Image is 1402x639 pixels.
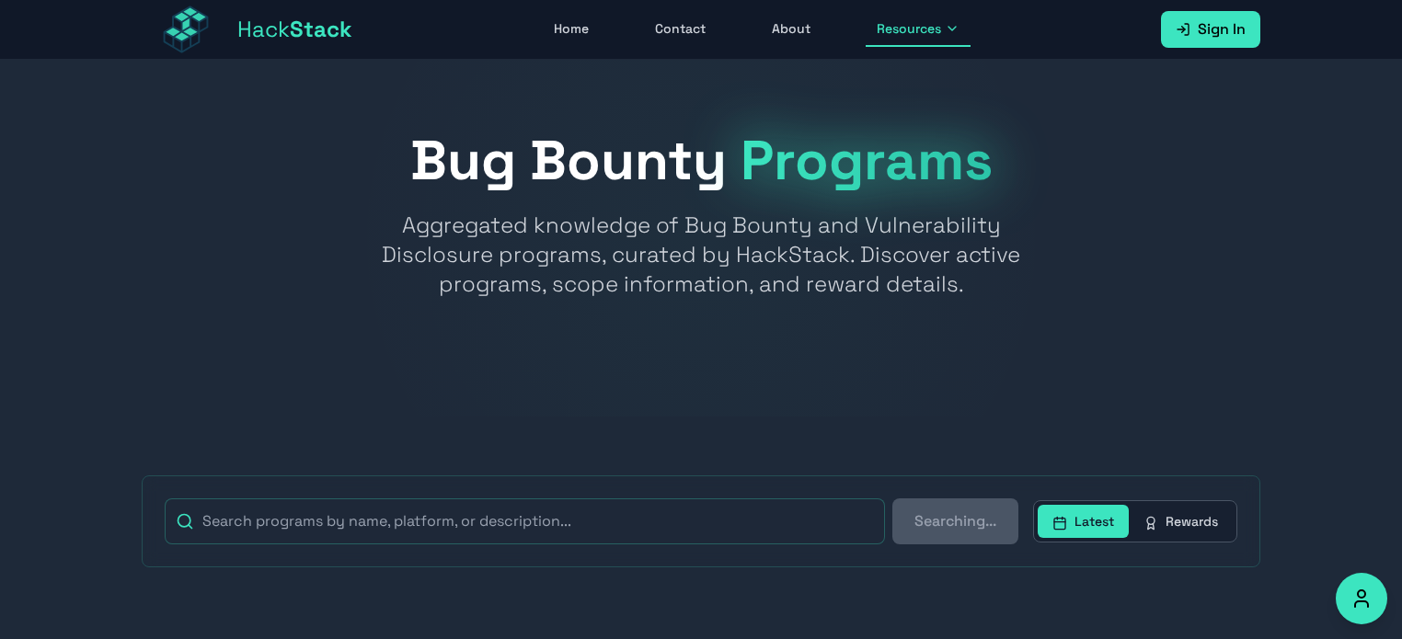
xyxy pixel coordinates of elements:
span: Hack [237,15,352,44]
button: Searching... [892,498,1018,544]
a: Contact [644,12,717,47]
a: Sign In [1161,11,1260,48]
button: Resources [866,12,971,47]
button: Latest [1038,505,1129,538]
input: Search programs by name, platform, or description... [165,498,885,544]
span: Resources [877,19,941,38]
button: Accessibility Options [1336,573,1387,624]
a: About [761,12,822,47]
span: Stack [290,15,352,43]
p: Aggregated knowledge of Bug Bounty and Vulnerability Disclosure programs, curated by HackStack. D... [348,211,1054,299]
button: Rewards [1129,505,1233,538]
span: Sign In [1198,18,1246,40]
h1: Bug Bounty [142,133,1260,188]
a: Home [543,12,600,47]
span: Programs [741,125,993,196]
